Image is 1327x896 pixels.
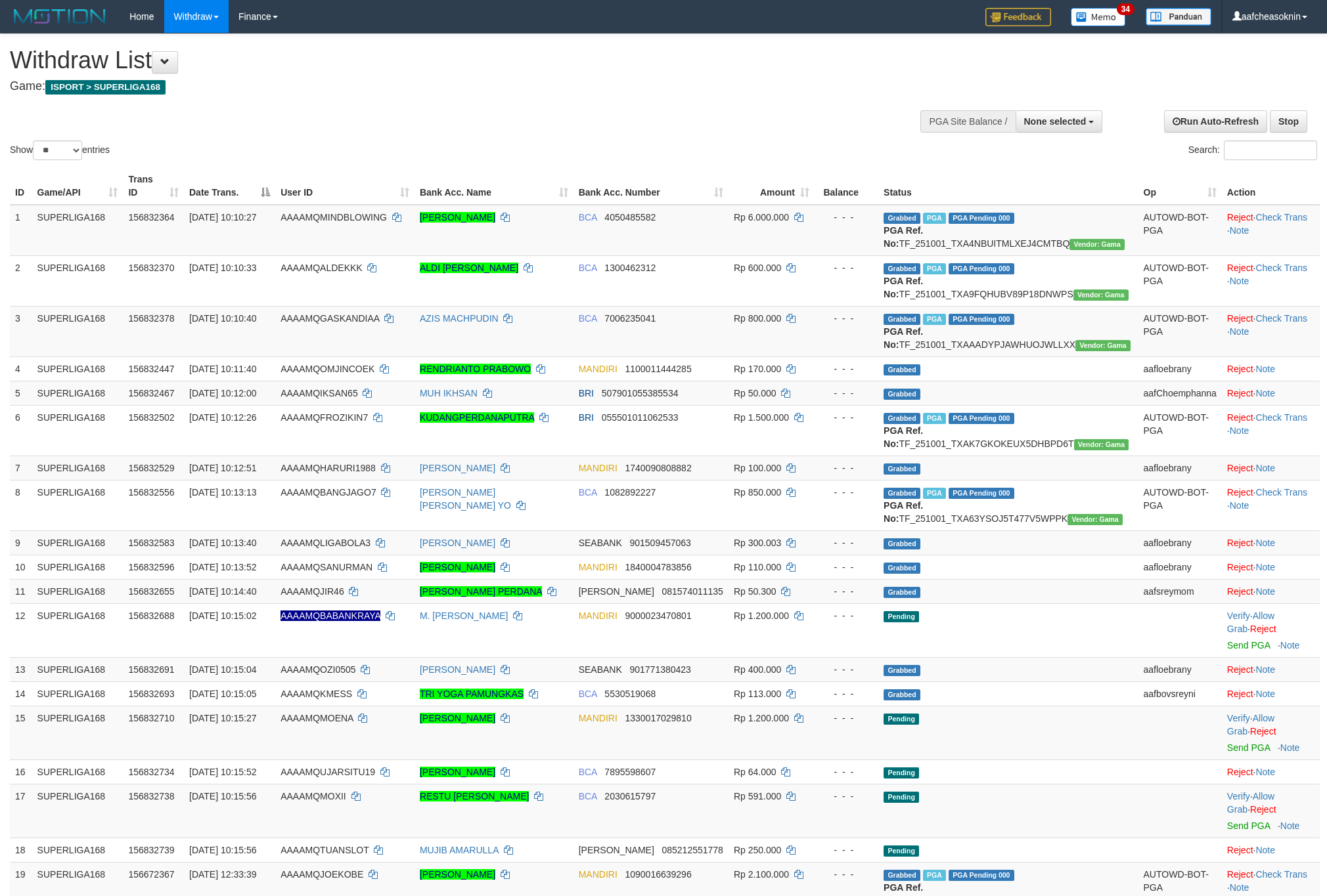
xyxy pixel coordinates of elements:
[1227,767,1253,777] a: Reject
[1255,562,1275,572] a: Note
[1250,804,1276,815] a: Reject
[1138,530,1222,555] td: aafloebrany
[10,555,32,579] td: 10
[281,388,358,398] span: AAAAMQIKSAN65
[128,463,174,473] span: 156832529
[281,212,387,223] span: AAAAMQMINDBLOWING
[10,381,32,405] td: 5
[189,586,256,597] span: [DATE] 10:14:40
[820,387,873,400] div: - - -
[604,487,656,498] span: Copy 1082892227 to clipboard
[820,663,873,676] div: - - -
[420,767,495,777] a: [PERSON_NAME]
[128,586,174,597] span: 156832655
[189,388,256,398] span: [DATE] 10:12:00
[884,276,923,299] b: PGA Ref. No:
[1230,276,1249,286] a: Note
[281,610,380,621] span: Nama rekening ada tanda titik/strip, harap diedit
[33,140,82,160] select: Showentries
[128,610,174,621] span: 156832688
[32,405,124,456] td: SUPERLIGA168
[884,425,923,449] b: PGA Ref. No:
[820,312,873,325] div: - - -
[1280,640,1300,651] a: Note
[579,538,622,548] span: SEABANK
[884,364,920,375] span: Grabbed
[189,463,256,473] span: [DATE] 10:12:51
[884,538,920,549] span: Grabbed
[128,263,174,273] span: 156832370
[1146,8,1211,26] img: panduan.png
[884,389,920,400] span: Grabbed
[1069,239,1125,250] span: Vendor URL: https://trx31.1velocity.biz
[420,869,495,880] a: [PERSON_NAME]
[189,412,256,423] span: [DATE] 10:12:26
[189,713,256,723] span: [DATE] 10:15:27
[189,664,256,675] span: [DATE] 10:15:04
[189,538,256,548] span: [DATE] 10:13:40
[1227,610,1274,634] span: ·
[820,536,873,549] div: - - -
[1227,538,1253,548] a: Reject
[281,562,372,572] span: AAAAMQSANURMAN
[604,263,656,273] span: Copy 1300462312 to clipboard
[884,326,923,350] b: PGA Ref. No:
[32,356,124,381] td: SUPERLIGA168
[32,555,124,579] td: SUPERLIGA168
[32,603,124,657] td: SUPERLIGA168
[1227,562,1253,572] a: Reject
[10,657,32,681] td: 13
[625,463,691,473] span: Copy 1740090808882 to clipboard
[1227,412,1253,423] a: Reject
[281,487,376,498] span: AAAAMQBANGJAGO7
[1222,681,1320,706] td: ·
[1138,555,1222,579] td: aafloebrany
[32,381,124,405] td: SUPERLIGA168
[923,488,946,499] span: Marked by aafsoycanthlai
[878,480,1138,530] td: TF_251001_TXA63YSOJ5T477V5WPPK
[281,664,355,675] span: AAAAMQOZI0505
[1222,480,1320,530] td: · ·
[32,456,124,480] td: SUPERLIGA168
[1164,110,1267,133] a: Run Auto-Refresh
[1227,791,1274,815] a: Allow Grab
[820,687,873,700] div: - - -
[734,212,789,223] span: Rp 6.000.000
[10,255,32,306] td: 2
[625,562,691,572] span: Copy 1840004783856 to clipboard
[949,213,1014,224] span: PGA Pending
[949,263,1014,274] span: PGA Pending
[275,167,415,205] th: User ID: activate to sort column ascending
[629,538,690,548] span: Copy 901509457063 to clipboard
[10,167,32,205] th: ID
[734,463,781,473] span: Rp 100.000
[1227,212,1253,223] a: Reject
[1255,845,1275,855] a: Note
[189,263,256,273] span: [DATE] 10:10:33
[729,167,815,205] th: Amount: activate to sort column ascending
[1138,167,1222,205] th: Op: activate to sort column ascending
[32,657,124,681] td: SUPERLIGA168
[189,562,256,572] span: [DATE] 10:13:52
[820,411,873,424] div: - - -
[420,562,495,572] a: [PERSON_NAME]
[923,213,946,224] span: Marked by aafsoycanthlai
[10,205,32,256] td: 1
[1222,555,1320,579] td: ·
[189,313,256,324] span: [DATE] 10:10:40
[10,140,110,160] label: Show entries
[579,313,597,324] span: BCA
[820,261,873,274] div: - - -
[985,8,1051,26] img: Feedback.jpg
[420,412,534,423] a: KUDANGPERDANAPUTRA
[820,561,873,574] div: - - -
[1255,487,1307,498] a: Check Trans
[820,609,873,622] div: - - -
[420,364,531,374] a: RENDRIANTO PRABOWO
[281,364,374,374] span: AAAAMQOMJINCOEK
[820,211,873,224] div: - - -
[32,681,124,706] td: SUPERLIGA168
[734,487,781,498] span: Rp 850.000
[1227,713,1250,723] a: Verify
[884,413,920,424] span: Grabbed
